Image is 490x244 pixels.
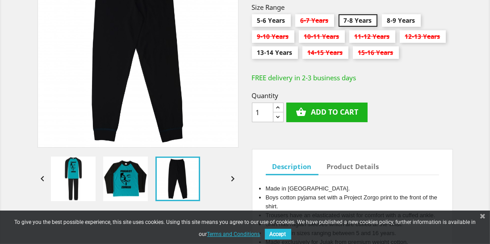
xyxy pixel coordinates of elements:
[265,229,291,240] button: Accept
[228,157,239,201] i: 
[266,193,439,211] li: Boys cotton pyjama set with a Project Zorgo print to the front of the shirt.
[252,103,273,122] input: Quantity
[266,184,439,193] li: Made in [GEOGRAPHIC_DATA].
[266,158,318,175] a: Description
[320,158,385,174] a: Product Details
[252,73,356,82] span: FREE delivery in 2-3 business days
[38,157,48,201] i: 
[252,91,453,100] span: Quantity
[296,108,306,118] i: shopping_basket
[286,103,368,122] button: shopping_basketAdd to cart
[252,3,453,12] span: Size Range
[9,219,481,242] div: To give you the best possible experience, this site uses cookies. Using this site means you agree...
[207,228,260,240] a: Terms and Conditions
